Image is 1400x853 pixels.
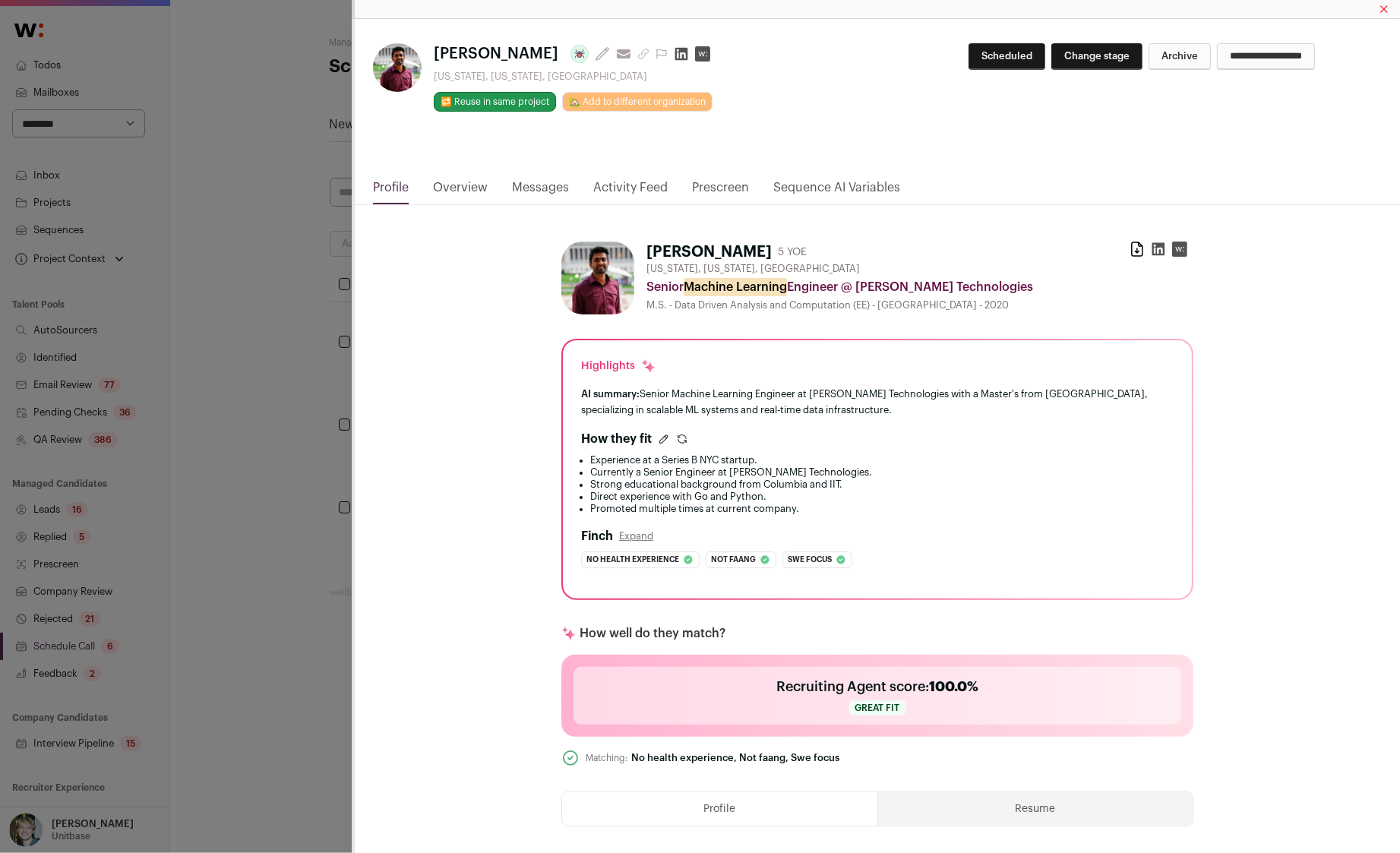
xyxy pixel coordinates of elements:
[711,552,756,567] span: Not faang
[586,751,628,765] div: Matching:
[581,386,1174,418] div: Senior Machine Learning Engineer at [PERSON_NAME] Technologies with a Master's from [GEOGRAPHIC_D...
[776,676,978,697] h2: Recruiting Agent score:
[1051,43,1142,70] button: Change stage
[373,178,409,204] a: Profile
[929,680,978,693] span: 100.0%
[590,491,1174,503] li: Direct experience with Go and Python.
[631,752,839,764] div: No health experience, Not faang, Swe focus
[581,527,613,545] h2: Finch
[788,552,832,567] span: Swe focus
[692,178,749,204] a: Prescreen
[562,92,713,112] a: 🏡 Add to different organization
[434,43,558,65] span: [PERSON_NAME]
[646,278,1193,296] div: Senior Engineer @ [PERSON_NAME] Technologies
[434,71,716,83] div: [US_STATE], [US_STATE], [GEOGRAPHIC_DATA]
[580,624,725,643] p: How well do they match?
[684,278,787,296] mark: Machine Learning
[590,479,1174,491] li: Strong educational background from Columbia and IIT.
[593,178,668,204] a: Activity Feed
[586,552,679,567] span: No health experience
[773,178,900,204] a: Sequence AI Variables
[562,792,877,826] button: Profile
[778,245,807,260] div: 5 YOE
[581,359,656,374] div: Highlights
[434,92,556,112] button: 🔂 Reuse in same project
[373,43,422,92] img: ce00b2d16734f666d6e68534a50d8ba0e7d00869b2bec9755af99c6ec5f567c1.jpg
[433,178,488,204] a: Overview
[512,178,569,204] a: Messages
[646,263,860,275] span: [US_STATE], [US_STATE], [GEOGRAPHIC_DATA]
[849,700,906,716] span: Great fit
[646,242,772,263] h1: [PERSON_NAME]
[619,530,653,542] button: Expand
[590,503,1174,515] li: Promoted multiple times at current company.
[590,454,1174,466] li: Experience at a Series B NYC startup.
[969,43,1045,70] button: Scheduled
[561,242,634,314] img: ce00b2d16734f666d6e68534a50d8ba0e7d00869b2bec9755af99c6ec5f567c1.jpg
[1149,43,1211,70] button: Archive
[646,299,1193,311] div: M.S. - Data Driven Analysis and Computation (EE) - [GEOGRAPHIC_DATA] - 2020
[581,430,652,448] h2: How they fit
[590,466,1174,479] li: Currently a Senior Engineer at [PERSON_NAME] Technologies.
[878,792,1193,826] button: Resume
[581,389,640,399] span: AI summary:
